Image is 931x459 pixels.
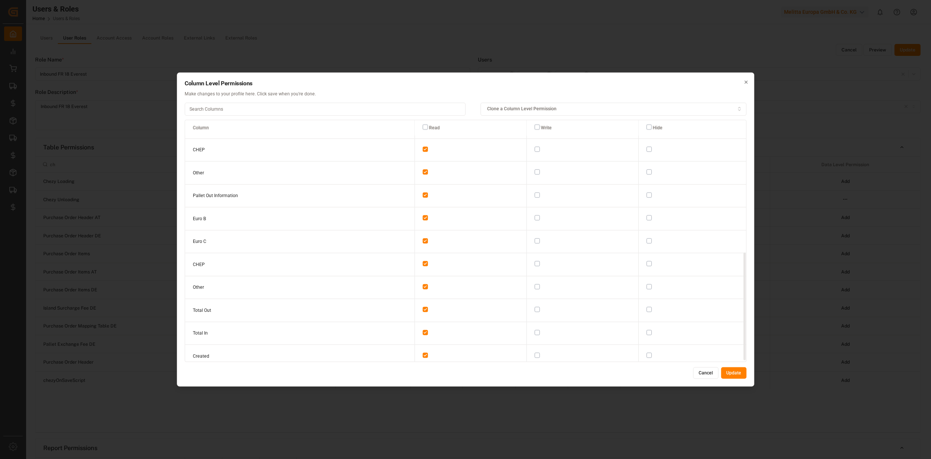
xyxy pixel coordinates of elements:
input: Search Columns [185,102,465,115]
td: CHEP [185,139,414,162]
span: Write [540,125,552,130]
td: Total In [185,322,414,345]
span: Clone a Column Level Permission [487,106,557,113]
td: CHEP [185,253,414,276]
button: Update [721,367,746,379]
th: Column [185,120,414,136]
h2: Column Level Permissions [185,80,746,86]
td: Total Out [185,299,414,322]
button: Cancel [693,367,718,379]
td: Euro B [185,207,414,230]
td: Created [185,345,414,367]
td: Pallet Out Information [185,184,414,208]
td: Other [185,276,414,299]
td: Euro C [185,230,414,253]
p: Make changes to your profile here. Click save when you're done. [185,91,746,98]
span: Hide [652,125,663,130]
span: Read [428,125,440,130]
td: Other [185,161,414,184]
